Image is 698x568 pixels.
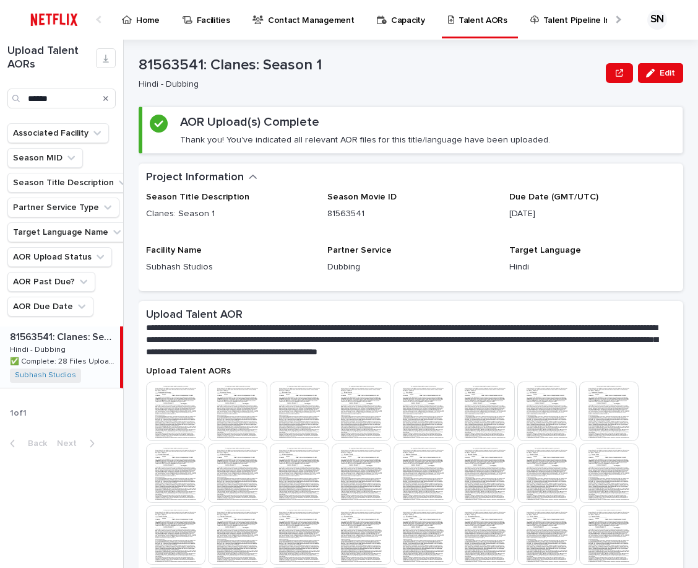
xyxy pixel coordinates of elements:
p: Hindi [509,261,676,274]
button: Next [52,438,105,449]
button: Target Language Name [7,222,129,242]
span: Season Movie ID [327,193,397,201]
p: Clanes: Season 1 [146,208,312,221]
p: 81563541: Clanes: Season 1 [139,56,601,74]
button: Partner Service Type [7,198,119,217]
p: Dubbing [327,261,494,274]
span: Edit [660,69,675,77]
span: Facility Name [146,246,202,255]
p: Hindi - Dubbing [139,79,596,90]
p: ✅ Complete: 28 Files Uploaded [10,355,118,366]
input: Search [7,89,116,108]
img: ifQbXi3ZQGMSEF7WDB7W [25,7,84,32]
span: Next [57,439,84,448]
button: Associated Facility [7,123,109,143]
button: Season MID [7,148,83,168]
span: Back [20,439,47,448]
span: Upload Talent AORs [146,367,231,375]
p: Thank you! You've indicated all relevant AOR files for this title/language have been uploaded. [180,134,550,146]
p: 81563541: Clanes: Season 1 [10,329,118,343]
span: Due Date (GMT/UTC) [509,193,598,201]
button: Season Title Description [7,173,134,193]
p: Hindi - Dubbing [10,343,68,354]
p: Subhash Studios [146,261,312,274]
p: [DATE] [509,208,676,221]
h2: Upload Talent AOR [146,308,243,322]
button: Project Information [146,171,257,185]
div: SN [647,10,667,30]
span: Target Language [509,246,581,255]
button: AOR Upload Status [7,247,112,267]
button: Edit [638,63,683,83]
button: AOR Past Due? [7,272,95,292]
button: AOR Due Date [7,297,93,317]
h2: Project Information [146,171,244,185]
p: 81563541 [327,208,494,221]
a: Subhash Studios [15,371,76,380]
h1: Upload Talent AORs [7,45,96,71]
span: Partner Service [327,246,392,255]
h2: AOR Upload(s) Complete [180,115,319,129]
span: Season Title Description [146,193,249,201]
